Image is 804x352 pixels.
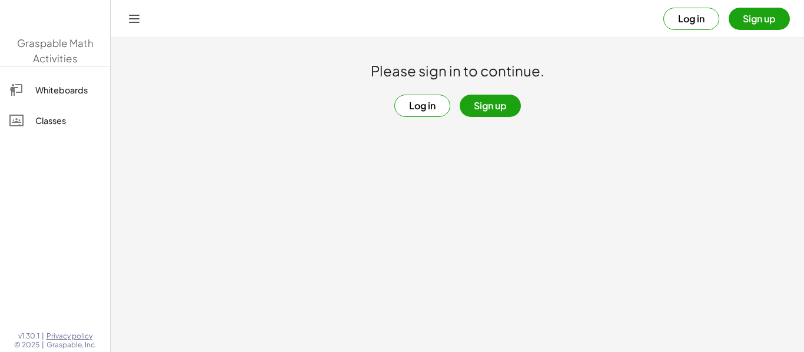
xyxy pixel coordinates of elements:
button: Log in [663,8,719,30]
span: Graspable Math Activities [17,36,94,65]
button: Sign up [729,8,790,30]
a: Privacy policy [46,331,97,341]
span: | [42,331,44,341]
div: Whiteboards [35,83,101,97]
button: Toggle navigation [125,9,144,28]
a: Whiteboards [5,76,105,104]
button: Sign up [460,95,521,117]
span: | [42,340,44,350]
span: Graspable, Inc. [46,340,97,350]
span: © 2025 [14,340,39,350]
a: Classes [5,106,105,135]
button: Log in [394,95,450,117]
span: v1.30.1 [18,331,39,341]
h1: Please sign in to continue. [371,62,544,81]
div: Classes [35,113,101,128]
